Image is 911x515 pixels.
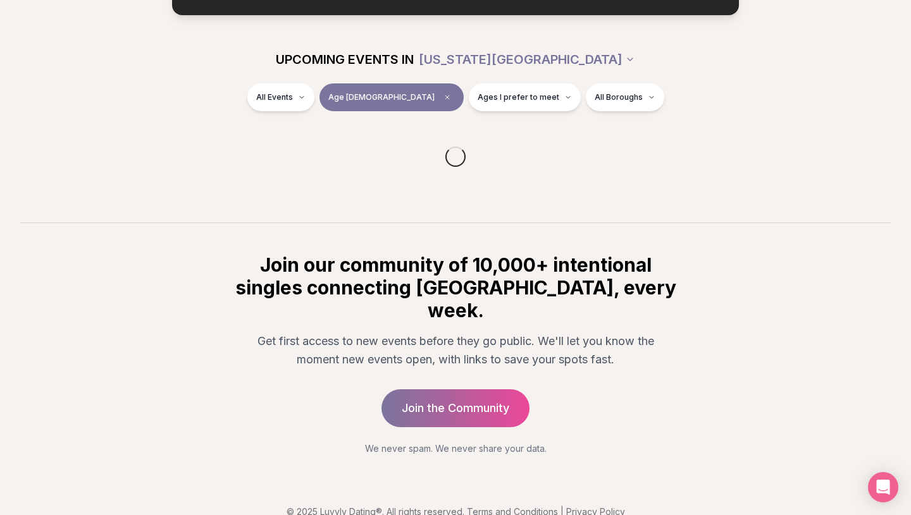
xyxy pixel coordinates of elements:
[233,442,678,455] p: We never spam. We never share your data.
[440,90,455,105] span: Clear age
[319,83,464,111] button: Age [DEMOGRAPHIC_DATA]Clear age
[243,332,668,369] p: Get first access to new events before they go public. We'll let you know the moment new events op...
[419,45,635,73] button: [US_STATE][GEOGRAPHIC_DATA]
[276,51,414,68] span: UPCOMING EVENTS IN
[478,92,559,102] span: Ages I prefer to meet
[256,92,293,102] span: All Events
[469,83,581,111] button: Ages I prefer to meet
[233,253,678,322] h2: Join our community of 10,000+ intentional singles connecting [GEOGRAPHIC_DATA], every week.
[381,389,530,427] a: Join the Community
[328,92,435,102] span: Age [DEMOGRAPHIC_DATA]
[595,92,643,102] span: All Boroughs
[586,83,664,111] button: All Boroughs
[868,472,898,502] div: Open Intercom Messenger
[247,83,314,111] button: All Events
